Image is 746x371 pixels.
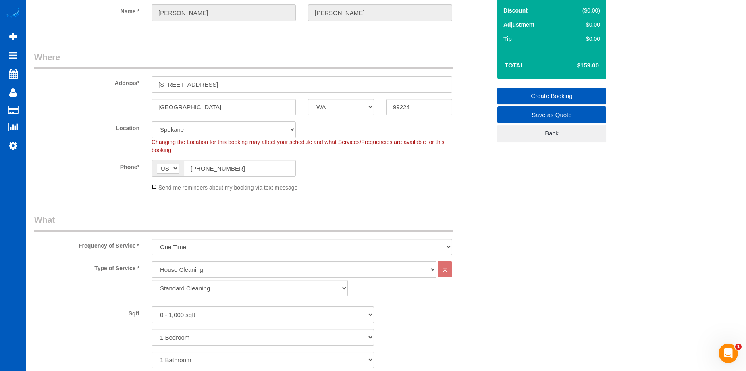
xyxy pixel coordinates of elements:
[386,99,452,115] input: Zip Code*
[503,6,528,15] label: Discount
[735,344,742,350] span: 1
[497,88,606,104] a: Create Booking
[28,160,145,171] label: Phone*
[28,76,145,87] label: Address*
[308,4,452,21] input: Last Name*
[152,99,296,115] input: City*
[28,239,145,250] label: Frequency of Service *
[553,62,599,69] h4: $159.00
[503,35,512,43] label: Tip
[34,214,453,232] legend: What
[152,139,445,153] span: Changing the Location for this booking may affect your schedule and what Services/Frequencies are...
[28,121,145,132] label: Location
[152,4,296,21] input: First Name*
[563,6,600,15] div: ($0.00)
[28,306,145,317] label: Sqft
[184,160,296,177] input: Phone*
[505,62,524,69] strong: Total
[563,35,600,43] div: $0.00
[503,21,534,29] label: Adjustment
[497,125,606,142] a: Back
[28,4,145,15] label: Name *
[34,51,453,69] legend: Where
[563,21,600,29] div: $0.00
[158,184,298,191] span: Send me reminders about my booking via text message
[5,8,21,19] img: Automaid Logo
[719,344,738,363] iframe: Intercom live chat
[497,106,606,123] a: Save as Quote
[28,261,145,272] label: Type of Service *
